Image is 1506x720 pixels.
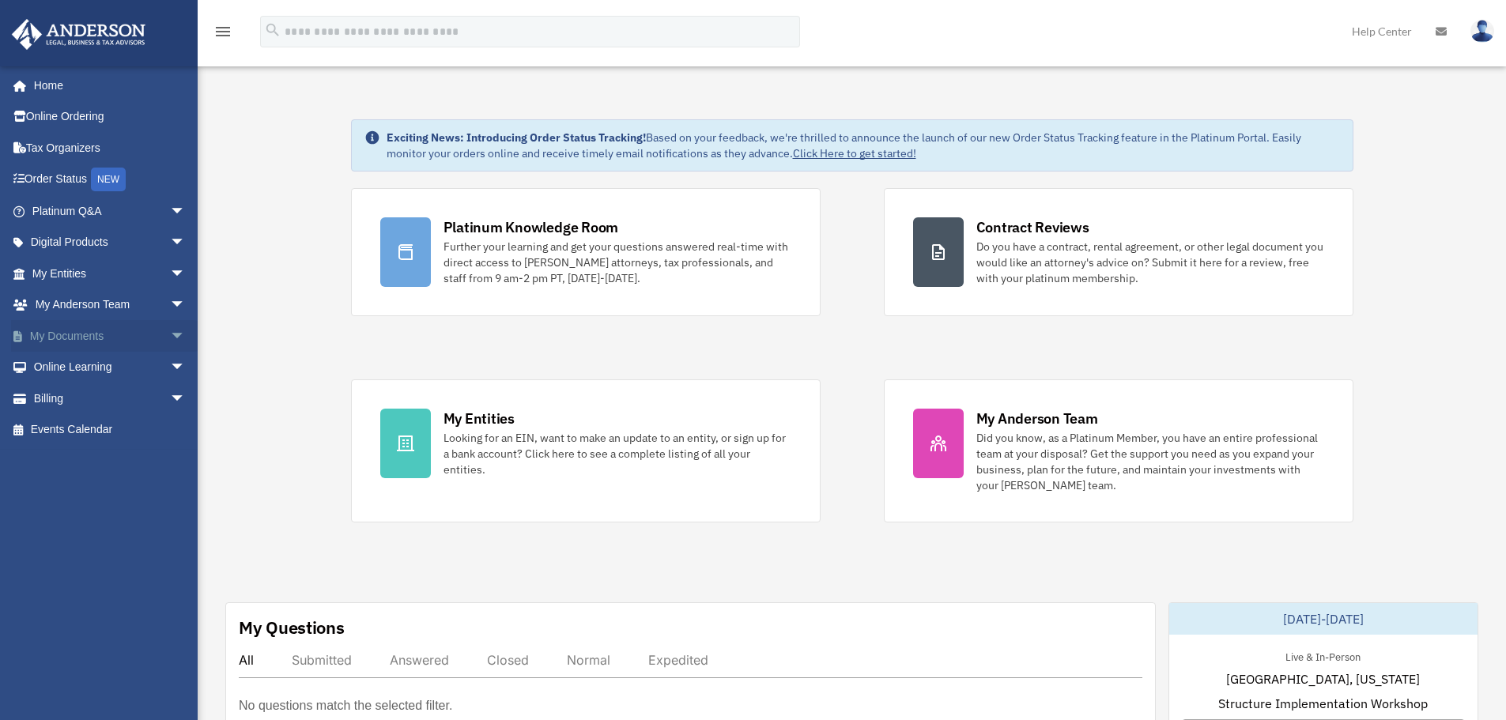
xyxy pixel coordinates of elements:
div: Do you have a contract, rental agreement, or other legal document you would like an attorney's ad... [976,239,1324,286]
span: arrow_drop_down [170,258,202,290]
div: Looking for an EIN, want to make an update to an entity, or sign up for a bank account? Click her... [443,430,791,477]
div: [DATE]-[DATE] [1169,603,1478,635]
span: arrow_drop_down [170,195,202,228]
div: My Anderson Team [976,409,1098,428]
div: Expedited [648,652,708,668]
a: My Documentsarrow_drop_down [11,320,209,352]
div: All [239,652,254,668]
img: Anderson Advisors Platinum Portal [7,19,150,50]
a: Contract Reviews Do you have a contract, rental agreement, or other legal document you would like... [884,188,1353,316]
a: My Entities Looking for an EIN, want to make an update to an entity, or sign up for a bank accoun... [351,379,821,522]
a: Online Learningarrow_drop_down [11,352,209,383]
a: Home [11,70,202,101]
span: [GEOGRAPHIC_DATA], [US_STATE] [1226,669,1420,688]
span: arrow_drop_down [170,320,202,352]
div: NEW [91,168,126,191]
a: menu [213,28,232,41]
p: No questions match the selected filter. [239,695,452,717]
img: User Pic [1470,20,1494,43]
div: Answered [390,652,449,668]
div: Did you know, as a Platinum Member, you have an entire professional team at your disposal? Get th... [976,430,1324,493]
a: My Anderson Team Did you know, as a Platinum Member, you have an entire professional team at your... [884,379,1353,522]
div: Contract Reviews [976,217,1089,237]
div: Live & In-Person [1273,647,1373,664]
div: Normal [567,652,610,668]
a: My Anderson Teamarrow_drop_down [11,289,209,321]
span: arrow_drop_down [170,352,202,384]
a: Digital Productsarrow_drop_down [11,227,209,258]
a: Platinum Q&Aarrow_drop_down [11,195,209,227]
a: Tax Organizers [11,132,209,164]
a: Click Here to get started! [793,146,916,160]
a: Order StatusNEW [11,164,209,196]
a: Platinum Knowledge Room Further your learning and get your questions answered real-time with dire... [351,188,821,316]
a: My Entitiesarrow_drop_down [11,258,209,289]
a: Billingarrow_drop_down [11,383,209,414]
div: Closed [487,652,529,668]
div: My Entities [443,409,515,428]
a: Online Ordering [11,101,209,133]
span: arrow_drop_down [170,289,202,322]
i: search [264,21,281,39]
div: Platinum Knowledge Room [443,217,619,237]
div: My Questions [239,616,345,639]
i: menu [213,22,232,41]
div: Submitted [292,652,352,668]
span: arrow_drop_down [170,383,202,415]
strong: Exciting News: Introducing Order Status Tracking! [387,130,646,145]
a: Events Calendar [11,414,209,446]
div: Further your learning and get your questions answered real-time with direct access to [PERSON_NAM... [443,239,791,286]
span: arrow_drop_down [170,227,202,259]
div: Based on your feedback, we're thrilled to announce the launch of our new Order Status Tracking fe... [387,130,1340,161]
span: Structure Implementation Workshop [1218,694,1428,713]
